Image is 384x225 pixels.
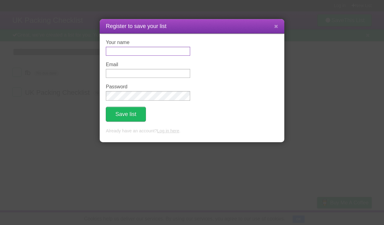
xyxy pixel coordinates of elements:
[157,128,179,133] a: Log in here
[106,22,278,30] h1: Register to save your list
[106,107,146,122] button: Save list
[106,40,190,45] label: Your name
[106,84,190,90] label: Password
[106,62,190,67] label: Email
[106,128,278,135] p: Already have an account? .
